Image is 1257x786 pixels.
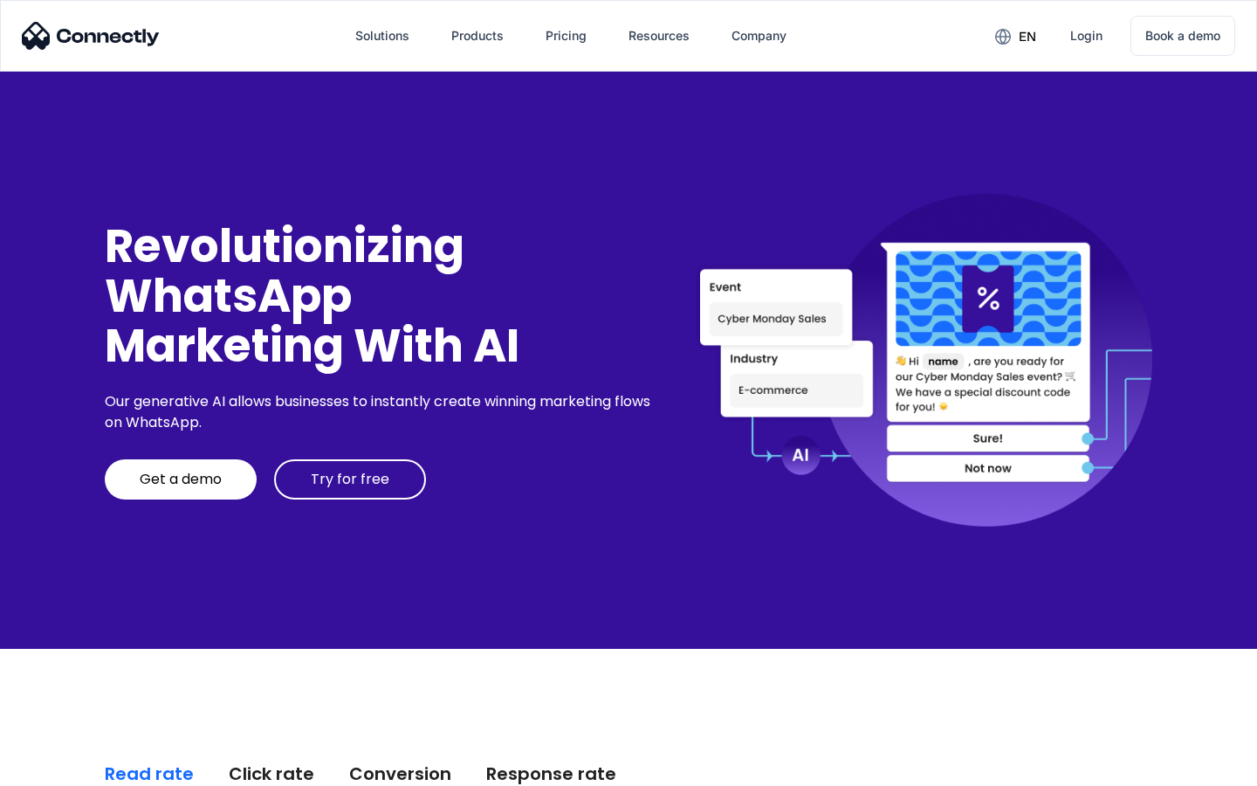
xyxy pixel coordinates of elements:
div: Read rate [105,762,194,786]
div: Pricing [546,24,587,48]
div: Conversion [349,762,451,786]
a: Book a demo [1130,16,1235,56]
div: Products [451,24,504,48]
div: Response rate [486,762,616,786]
a: Get a demo [105,459,257,500]
div: Login [1070,24,1102,48]
div: Company [732,24,786,48]
div: Solutions [355,24,409,48]
a: Pricing [532,15,601,57]
div: Click rate [229,762,314,786]
div: Try for free [311,471,389,488]
div: Resources [628,24,690,48]
div: Revolutionizing WhatsApp Marketing With AI [105,221,656,371]
img: Connectly Logo [22,22,160,50]
div: Our generative AI allows businesses to instantly create winning marketing flows on WhatsApp. [105,391,656,433]
a: Try for free [274,459,426,500]
a: Login [1056,15,1116,57]
div: Get a demo [140,471,222,488]
div: en [1019,24,1036,49]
